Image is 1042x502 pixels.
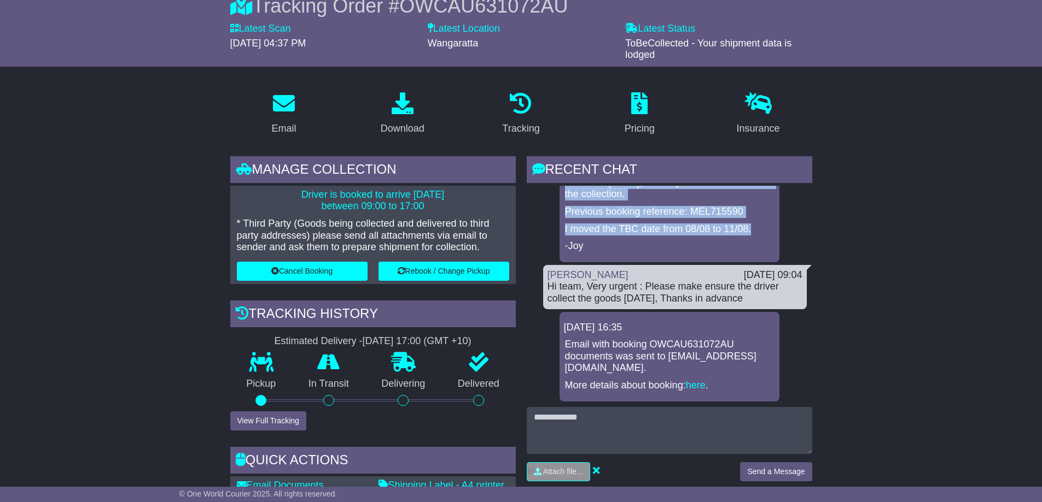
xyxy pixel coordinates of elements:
a: Email [264,88,303,140]
p: -Joy [565,240,774,252]
p: Driver is booked to arrive [DATE] between 09:00 to 17:00 [237,189,509,212]
p: Delivered [441,378,516,390]
div: [DATE] 17:00 (GMT +10) [363,335,471,347]
div: [DATE] 16:35 [564,322,775,334]
span: © One World Courier 2025. All rights reserved. [179,489,337,498]
button: Rebook / Change Pickup [379,262,509,281]
a: Insurance [730,88,787,140]
div: Insurance [737,121,780,136]
button: View Full Tracking [230,411,306,430]
button: Send a Message [740,462,812,481]
a: [PERSON_NAME] [548,269,628,280]
div: Estimated Delivery - [230,335,516,347]
div: Quick Actions [230,447,516,476]
a: Email Documents [237,480,324,491]
div: Tracking history [230,300,516,330]
div: Pricing [625,121,655,136]
button: Cancel Booking [237,262,368,281]
p: Delivering [365,378,442,390]
p: Pickup [230,378,293,390]
label: Latest Scan [230,23,291,35]
div: Manage collection [230,156,516,186]
span: ToBeCollected - Your shipment data is lodged [625,38,791,61]
label: Latest Location [428,23,500,35]
a: Download [374,88,432,140]
p: More details about booking: . [565,380,774,392]
a: Pricing [618,88,662,140]
p: Email with booking OWCAU631072AU documents was sent to [EMAIL_ADDRESS][DOMAIN_NAME]. [565,339,774,374]
label: Latest Status [625,23,695,35]
p: I moved the TBC date from 08/08 to 11/08. [565,223,774,235]
a: Tracking [495,88,546,140]
span: [DATE] 04:37 PM [230,38,306,49]
div: Email [271,121,296,136]
span: Wangaratta [428,38,478,49]
a: Shipping Label - A4 printer [379,480,504,491]
div: Hi team, Very urgent : Please make ensure the driver collect the goods [DATE], Thanks in advance [548,281,802,304]
a: here [686,380,706,391]
div: Download [381,121,424,136]
p: * Third Party (Goods being collected and delivered to third party addresses) please send all atta... [237,218,509,253]
p: Previous booking reference: MEL715590 [565,206,774,218]
div: [DATE] 09:04 [744,269,802,281]
p: In Transit [292,378,365,390]
div: Tracking [502,121,539,136]
div: RECENT CHAT [527,156,812,186]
